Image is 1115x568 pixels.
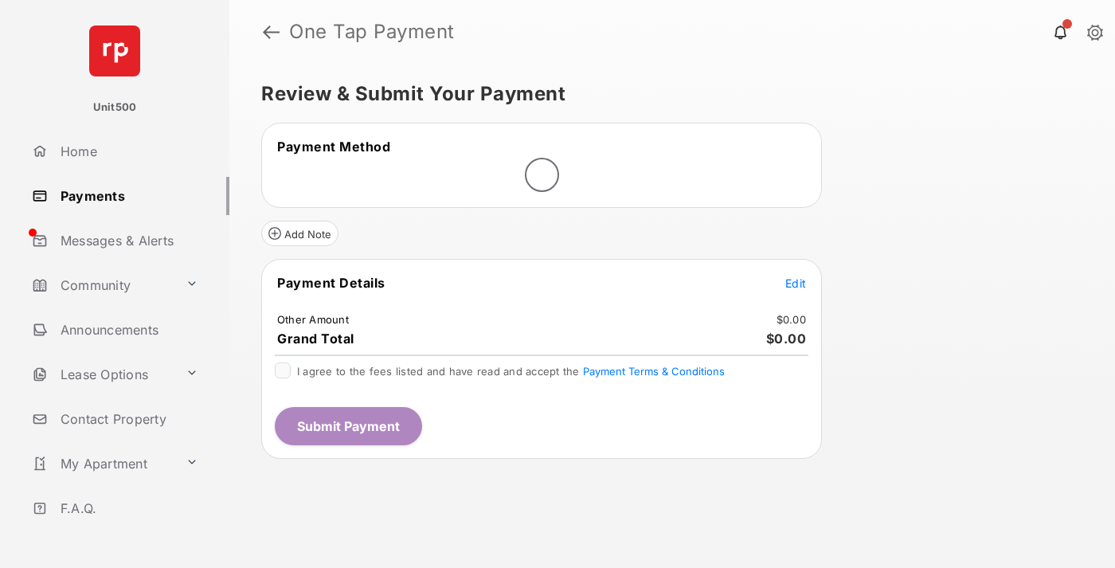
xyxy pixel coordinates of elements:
[277,275,385,291] span: Payment Details
[297,365,725,378] span: I agree to the fees listed and have read and accept the
[25,311,229,349] a: Announcements
[776,312,807,327] td: $0.00
[785,275,806,291] button: Edit
[277,331,354,347] span: Grand Total
[785,276,806,290] span: Edit
[766,331,807,347] span: $0.00
[261,221,338,246] button: Add Note
[25,355,179,394] a: Lease Options
[25,266,179,304] a: Community
[25,445,179,483] a: My Apartment
[25,221,229,260] a: Messages & Alerts
[25,489,229,527] a: F.A.Q.
[25,177,229,215] a: Payments
[275,407,422,445] button: Submit Payment
[25,400,229,438] a: Contact Property
[93,100,137,116] p: Unit500
[89,25,140,76] img: svg+xml;base64,PHN2ZyB4bWxucz0iaHR0cDovL3d3dy53My5vcmcvMjAwMC9zdmciIHdpZHRoPSI2NCIgaGVpZ2h0PSI2NC...
[261,84,1070,104] h5: Review & Submit Your Payment
[277,139,390,155] span: Payment Method
[289,22,455,41] strong: One Tap Payment
[583,365,725,378] button: I agree to the fees listed and have read and accept the
[25,132,229,170] a: Home
[276,312,350,327] td: Other Amount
